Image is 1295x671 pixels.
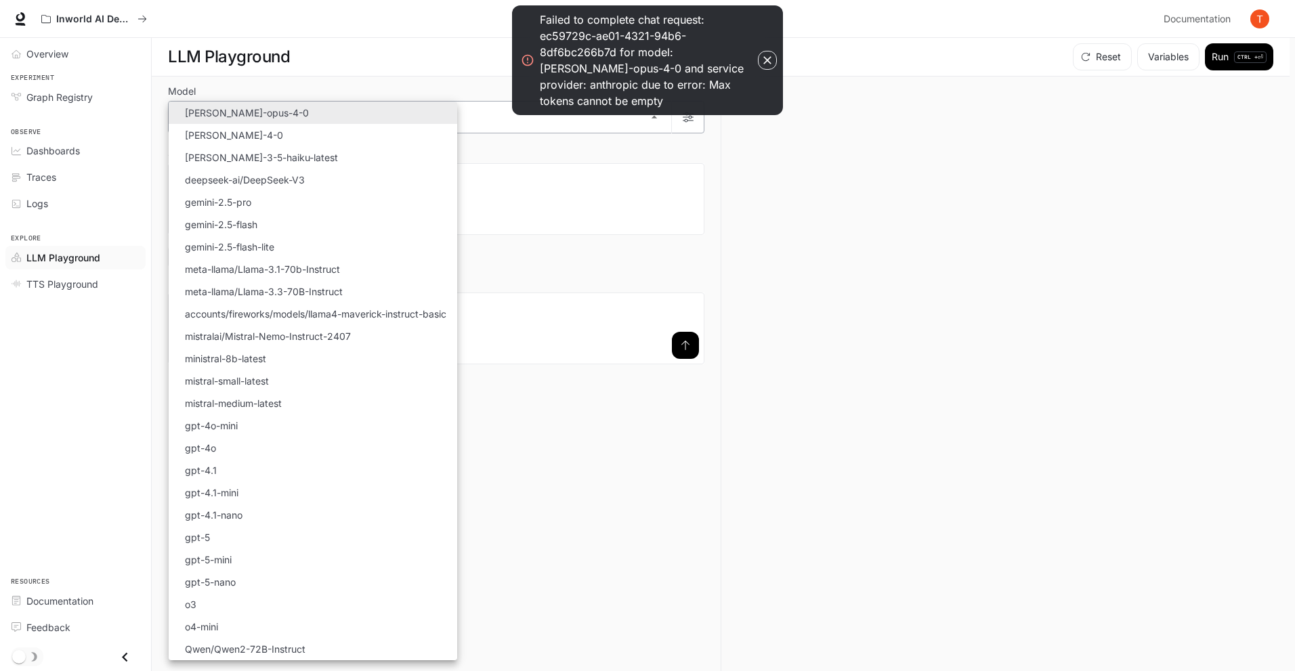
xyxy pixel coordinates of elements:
[185,106,309,120] p: [PERSON_NAME]-opus-4-0
[185,329,351,343] p: mistralai/Mistral-Nemo-Instruct-2407
[185,262,340,276] p: meta-llama/Llama-3.1-70b-Instruct
[185,173,305,187] p: deepseek-ai/DeepSeek-V3
[540,12,755,109] div: Failed to complete chat request: ec59729c-ae01-4321-94b6-8df6bc266b7d for model: [PERSON_NAME]-op...
[185,463,217,477] p: gpt-4.1
[185,597,196,611] p: o3
[185,396,282,410] p: mistral-medium-latest
[185,553,232,567] p: gpt-5-mini
[185,195,251,209] p: gemini-2.5-pro
[185,128,283,142] p: [PERSON_NAME]-4-0
[185,508,242,522] p: gpt-4.1-nano
[185,441,216,455] p: gpt-4o
[185,575,236,589] p: gpt-5-nano
[185,485,238,500] p: gpt-4.1-mini
[185,642,305,656] p: Qwen/Qwen2-72B-Instruct
[185,150,338,165] p: [PERSON_NAME]-3-5-haiku-latest
[185,217,257,232] p: gemini-2.5-flash
[185,351,266,366] p: ministral-8b-latest
[185,240,274,254] p: gemini-2.5-flash-lite
[185,284,343,299] p: meta-llama/Llama-3.3-70B-Instruct
[185,530,210,544] p: gpt-5
[185,374,269,388] p: mistral-small-latest
[185,307,446,321] p: accounts/fireworks/models/llama4-maverick-instruct-basic
[185,620,218,634] p: o4-mini
[185,418,238,433] p: gpt-4o-mini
